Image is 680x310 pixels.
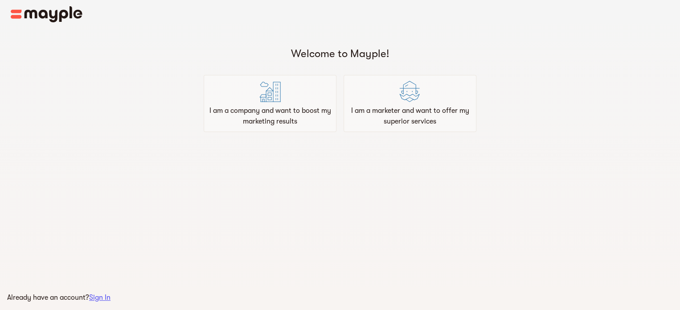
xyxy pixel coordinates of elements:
[4,46,676,61] h5: Welcome to Mayple!
[204,75,336,132] div: I am a company and want to boost my marketing results
[344,75,476,132] div: I am a marketer and want to offer my superior services
[635,267,680,310] iframe: Chat Widget
[208,105,332,127] p: I am a company and want to boost my marketing results
[11,6,82,22] img: Main logo
[89,293,111,302] a: Sign In
[7,292,111,303] p: Already have an account?
[348,105,472,127] p: I am a marketer and want to offer my superior services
